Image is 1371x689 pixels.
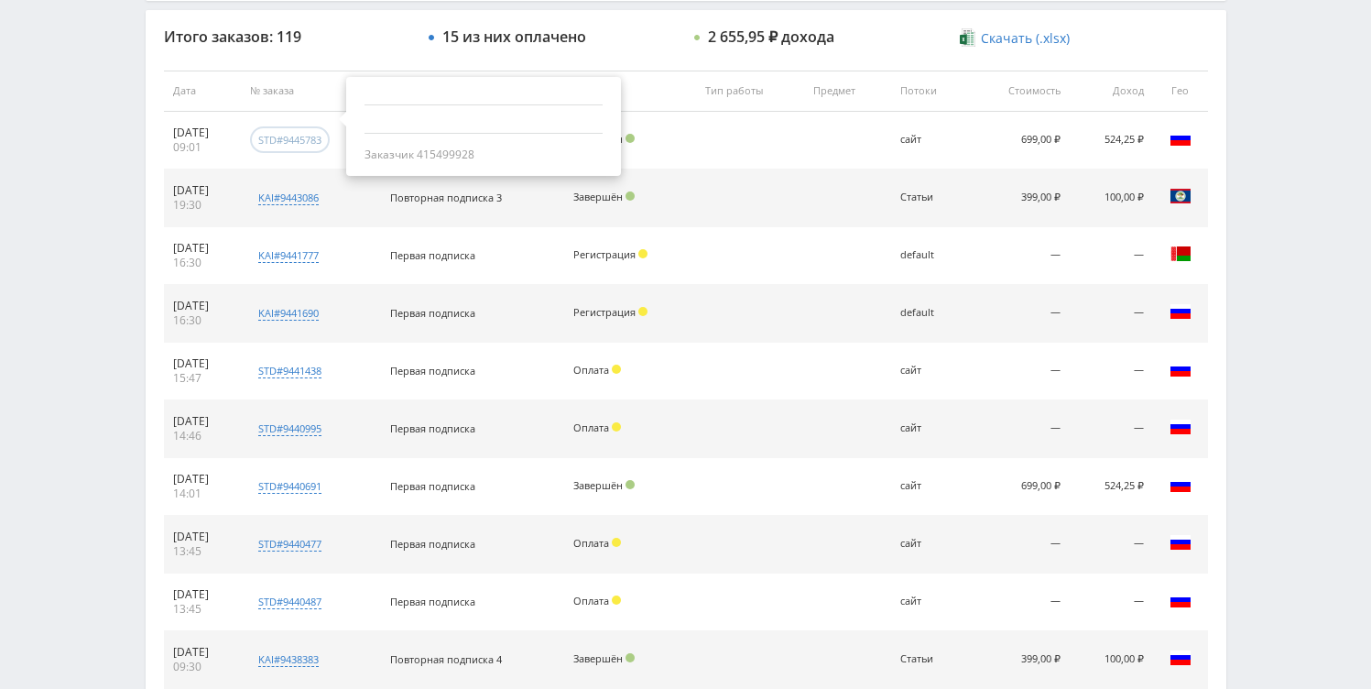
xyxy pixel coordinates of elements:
img: rus.png [1170,474,1191,496]
span: Повторная подписка 3 [390,191,502,204]
td: — [1070,285,1152,343]
div: сайт [900,596,961,607]
img: rus.png [1170,301,1191,323]
div: [DATE] [173,126,232,140]
div: 15:47 [173,371,232,386]
div: Статьи [900,191,961,203]
td: — [1070,343,1152,400]
img: rus.png [1170,531,1191,553]
div: 09:30 [173,660,232,674]
div: Статьи [900,653,961,665]
span: Завершён [573,651,623,665]
div: default [900,307,961,319]
span: Холд [638,249,647,258]
a: Скачать (.xlsx) [960,29,1070,48]
span: Регистрация [573,305,636,319]
div: сайт [900,365,961,377]
span: Скачать (.xlsx) [981,31,1070,46]
div: std#9445783 [258,133,321,147]
td: 524,25 ₽ [1070,458,1152,516]
span: Первая подписка [390,595,475,608]
img: xlsx [960,28,975,47]
div: [DATE] [173,241,232,256]
th: Тип работы [696,71,805,112]
img: blz.png [1170,185,1191,207]
div: сайт [900,538,961,550]
div: std#9440691 [258,479,321,494]
td: 524,25 ₽ [1070,112,1152,170]
div: std#9440995 [258,421,321,436]
div: kai#9441690 [258,306,319,321]
span: Подтвержден [626,480,635,489]
td: — [1070,574,1152,631]
div: [DATE] [173,587,232,602]
img: blr.png [1170,243,1191,265]
img: rus.png [1170,416,1191,438]
td: — [1070,400,1152,458]
span: Первая подписка [390,421,475,435]
img: rus.png [1170,127,1191,149]
td: — [969,227,1070,285]
span: Холд [612,422,621,432]
span: Первая подписка [390,537,475,551]
span: Холд [638,307,647,316]
div: std#9440487 [258,595,321,609]
div: std#9440477 [258,537,321,552]
span: Подтвержден [626,134,635,143]
span: Первая подписка [390,306,475,320]
td: 399,00 ₽ [969,631,1070,689]
span: Подтвержден [626,653,635,662]
div: 16:30 [173,313,232,328]
td: — [969,400,1070,458]
span: Регистрация [573,247,636,261]
th: Доход [1070,71,1152,112]
span: Первая подписка [390,248,475,262]
div: сайт [900,422,961,434]
th: Гео [1153,71,1208,112]
div: Заказчик 415499928 [365,148,603,162]
th: Тип заказа [381,71,564,112]
th: Потоки [891,71,970,112]
div: 16:30 [173,256,232,270]
td: — [969,516,1070,574]
div: 09:01 [173,140,232,155]
div: 2 655,95 ₽ дохода [708,28,834,45]
div: Итого заказов: 119 [164,28,411,45]
div: 14:01 [173,487,232,501]
span: Оплата [573,363,609,377]
th: Статус [564,71,696,112]
div: 13:45 [173,602,232,617]
div: 15 из них оплачено [442,28,586,45]
div: default [900,249,961,261]
div: [DATE] [173,414,232,429]
span: Холд [612,538,621,547]
img: rus.png [1170,589,1191,611]
th: Стоимость [969,71,1070,112]
div: kai#9438383 [258,652,319,667]
div: [DATE] [173,645,232,660]
span: Холд [612,596,621,605]
span: Повторная подписка 4 [390,652,502,666]
span: Оплата [573,594,609,607]
td: — [969,343,1070,400]
div: [DATE] [173,356,232,371]
td: — [969,574,1070,631]
th: Предмет [804,71,890,112]
div: 14:46 [173,429,232,443]
div: [DATE] [173,299,232,313]
span: Оплата [573,536,609,550]
td: 699,00 ₽ [969,458,1070,516]
td: 100,00 ₽ [1070,631,1152,689]
span: Завершён [573,478,623,492]
div: сайт [900,134,961,146]
span: Завершён [573,190,623,203]
th: № заказа [241,71,381,112]
td: 699,00 ₽ [969,112,1070,170]
td: — [1070,227,1152,285]
div: 13:45 [173,544,232,559]
div: kai#9441777 [258,248,319,263]
div: std#9441438 [258,364,321,378]
span: Первая подписка [390,364,475,377]
th: Дата [164,71,241,112]
td: — [969,285,1070,343]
